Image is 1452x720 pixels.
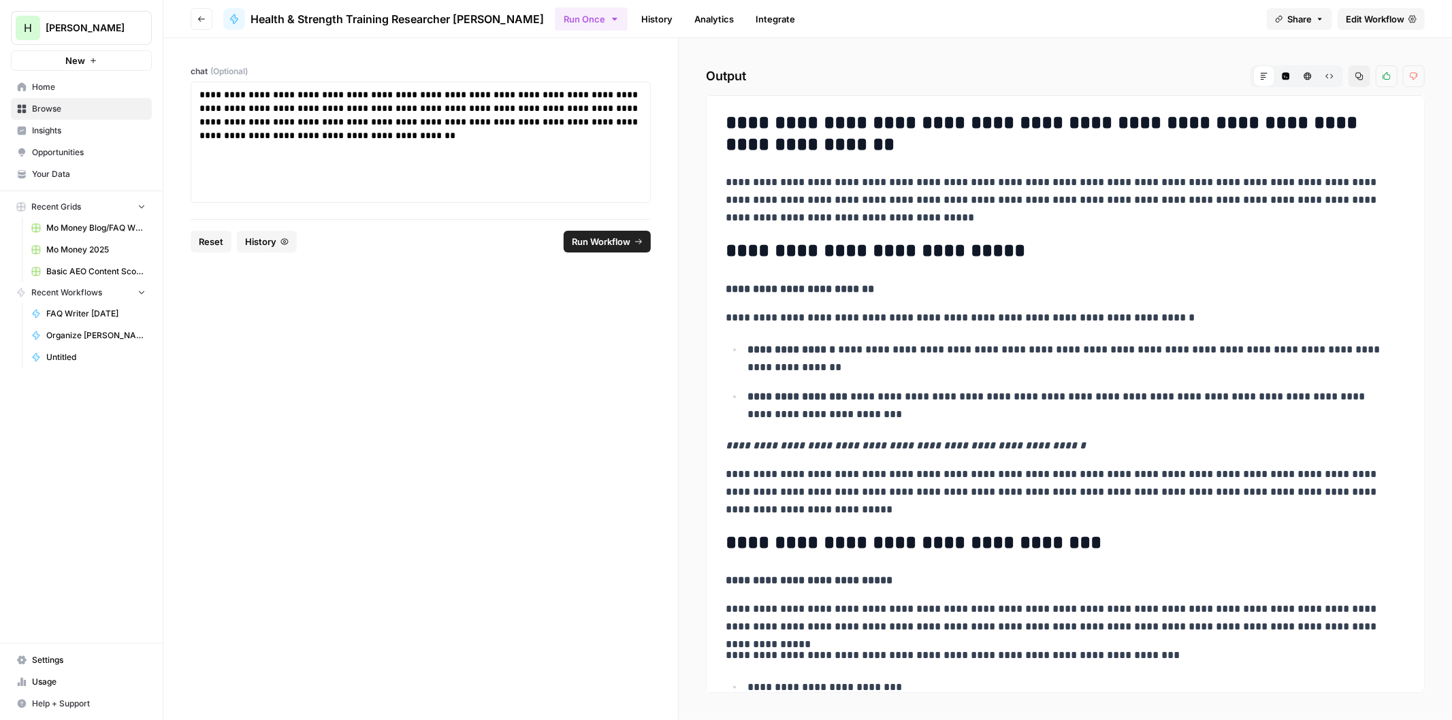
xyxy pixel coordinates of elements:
a: Settings [11,649,152,671]
a: History [633,8,681,30]
span: FAQ Writer [DATE] [46,308,146,320]
a: Insights [11,120,152,142]
span: New [65,54,85,67]
span: Insights [32,125,146,137]
span: Opportunities [32,146,146,159]
span: Reset [199,235,223,248]
a: Home [11,76,152,98]
span: Share [1287,12,1312,26]
a: Basic AEO Content Scorecard with Improvement Report Grid [25,261,152,282]
button: Recent Workflows [11,282,152,303]
span: Settings [32,654,146,666]
button: Workspace: Hasbrook [11,11,152,45]
a: Integrate [747,8,803,30]
span: Help + Support [32,698,146,710]
span: Recent Grids [31,201,81,213]
button: Run Once [555,7,628,31]
span: Usage [32,676,146,688]
a: Browse [11,98,152,120]
a: Analytics [686,8,742,30]
a: Your Data [11,163,152,185]
a: Organize [PERSON_NAME] [25,325,152,346]
span: Run Workflow [572,235,630,248]
span: (Optional) [210,65,248,78]
h2: Output [706,65,1425,87]
button: History [237,231,297,252]
span: Untitled [46,351,146,363]
label: chat [191,65,651,78]
span: Browse [32,103,146,115]
span: Health & Strength Training Researcher [PERSON_NAME] [251,11,544,27]
button: Run Workflow [564,231,651,252]
button: Share [1267,8,1332,30]
a: Usage [11,671,152,693]
a: Health & Strength Training Researcher [PERSON_NAME] [223,8,544,30]
span: Mo Money 2025 [46,244,146,256]
a: Mo Money Blog/FAQ Writer [25,217,152,239]
span: [PERSON_NAME] [46,21,128,35]
span: H [24,20,32,36]
span: Your Data [32,168,146,180]
a: FAQ Writer [DATE] [25,303,152,325]
a: Edit Workflow [1338,8,1425,30]
span: Edit Workflow [1346,12,1404,26]
span: Organize [PERSON_NAME] [46,329,146,342]
button: Help + Support [11,693,152,715]
span: Mo Money Blog/FAQ Writer [46,222,146,234]
span: Home [32,81,146,93]
button: Reset [191,231,231,252]
button: New [11,50,152,71]
span: History [245,235,276,248]
a: Mo Money 2025 [25,239,152,261]
span: Basic AEO Content Scorecard with Improvement Report Grid [46,265,146,278]
a: Opportunities [11,142,152,163]
span: Recent Workflows [31,287,102,299]
button: Recent Grids [11,197,152,217]
a: Untitled [25,346,152,368]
